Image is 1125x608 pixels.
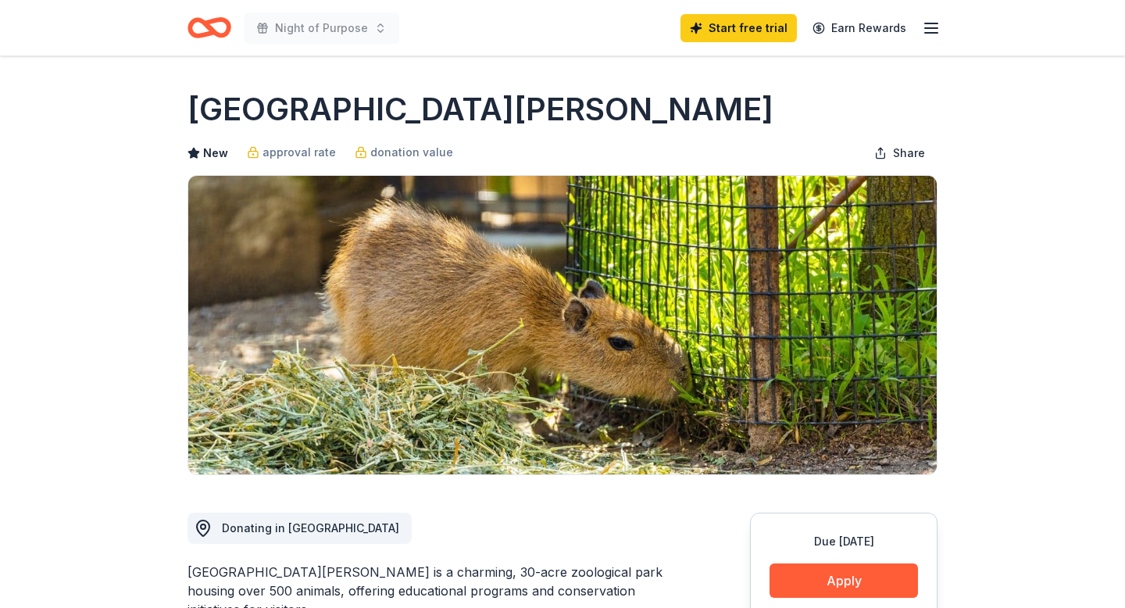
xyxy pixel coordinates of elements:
div: Due [DATE] [770,532,918,551]
span: donation value [370,143,453,162]
span: Share [893,144,925,163]
span: approval rate [262,143,336,162]
a: donation value [355,143,453,162]
button: Share [862,138,937,169]
span: Donating in [GEOGRAPHIC_DATA] [222,521,399,535]
button: Apply [770,563,918,598]
h1: [GEOGRAPHIC_DATA][PERSON_NAME] [187,88,773,131]
a: approval rate [247,143,336,162]
button: Night of Purpose [244,13,399,44]
a: Earn Rewards [803,14,916,42]
a: Home [187,9,231,46]
img: Image for Santa Barbara Zoo [188,176,937,474]
a: Start free trial [680,14,797,42]
span: Night of Purpose [275,19,368,38]
span: New [203,144,228,163]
